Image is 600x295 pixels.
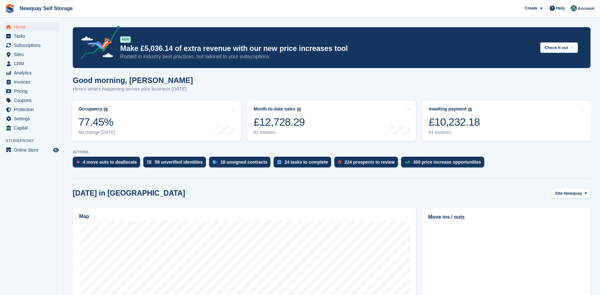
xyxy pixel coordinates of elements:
img: verify_identity-adf6edd0f0f0b5bbfe63781bf79b02c33cf7c696d77639b501bdc392416b5a36.svg [147,160,152,164]
div: £12,728.29 [254,116,305,129]
div: Month-to-date sales [254,106,295,112]
span: Online Store [14,146,52,154]
a: 59 unverified identities [143,157,209,171]
img: prospect-51fa495bee0391a8d652442698ab0144808aea92771e9ea1ae160a38d050c398.svg [338,160,341,164]
a: menu [3,123,60,132]
button: Site: Newquay [552,188,591,198]
span: Invoices [14,78,52,86]
span: Coupons [14,96,52,105]
img: stora-icon-8386f47178a22dfd0bd8f6a31ec36ba5ce8667c1dd55bd0f319d3a0aa187defe.svg [5,4,15,13]
a: Awaiting payment £10,232.18 61 invoices [422,101,591,141]
div: 59 unverified identities [155,160,203,165]
span: Help [556,5,565,11]
img: JON [571,5,577,11]
span: Site: [555,190,564,197]
a: Newquay Self Storage [17,3,75,14]
span: Tasks [14,32,52,41]
span: Sites [14,50,52,59]
h2: [DATE] in [GEOGRAPHIC_DATA] [73,189,185,198]
p: Here's what's happening across your business [DATE] [73,85,193,93]
a: Occupancy 77.45% No change [DATE] [72,101,241,141]
span: CRM [14,59,52,68]
span: Analytics [14,68,52,77]
a: menu [3,96,60,105]
h1: Good morning, [PERSON_NAME] [73,76,193,85]
span: Newquay [564,190,582,197]
span: Storefront [6,138,63,144]
a: menu [3,105,60,114]
p: Make £5,036.14 of extra revenue with our new price increases tool [120,44,535,53]
span: Subscriptions [14,41,52,50]
a: menu [3,59,60,68]
img: move_outs_to_deallocate_icon-f764333ba52eb49d3ac5e1228854f67142a1ed5810a6f6cc68b1a99e826820c5.svg [77,160,80,164]
span: Create [525,5,537,11]
div: 24 tasks to complete [284,160,328,165]
img: icon-info-grey-7440780725fd019a000dd9b08b2336e03edf1995a4989e88bcd33f0948082b44.svg [297,108,301,111]
img: icon-info-grey-7440780725fd019a000dd9b08b2336e03edf1995a4989e88bcd33f0948082b44.svg [104,108,108,111]
div: 82 invoices [254,130,305,135]
h2: Map [79,214,89,219]
div: No change [DATE] [78,130,115,135]
a: menu [3,114,60,123]
a: 18 unsigned contracts [209,157,274,171]
span: Protection [14,105,52,114]
span: Home [14,22,52,31]
span: Settings [14,114,52,123]
span: Pricing [14,87,52,96]
img: contract_signature_icon-13c848040528278c33f63329250d36e43548de30e8caae1d1a13099fd9432cc5.svg [213,160,217,164]
div: £10,232.18 [429,116,480,129]
a: menu [3,78,60,86]
div: 61 invoices [429,130,480,135]
div: 4 move outs to deallocate [83,160,137,165]
a: menu [3,68,60,77]
a: menu [3,50,60,59]
img: price-adjustments-announcement-icon-8257ccfd72463d97f412b2fc003d46551f7dbcb40ab6d574587a9cd5c0d94... [76,26,120,62]
h2: Move ins / outs [428,213,585,221]
a: 4 move outs to deallocate [73,157,143,171]
a: menu [3,146,60,154]
a: 24 tasks to complete [274,157,334,171]
div: NEW [120,36,131,43]
button: Check it out → [540,42,578,53]
div: 77.45% [78,116,115,129]
p: ACTIONS [73,150,591,154]
div: 18 unsigned contracts [220,160,268,165]
img: task-75834270c22a3079a89374b754ae025e5fb1db73e45f91037f5363f120a921f8.svg [277,160,281,164]
div: Occupancy [78,106,102,112]
p: Rooted in industry best practices, but tailored to your subscriptions. [120,53,535,60]
a: menu [3,87,60,96]
span: Account [578,5,594,12]
a: menu [3,22,60,31]
span: Capital [14,123,52,132]
div: Awaiting payment [429,106,467,112]
a: 300 price increase opportunities [401,157,487,171]
div: 224 prospects to review [344,160,395,165]
a: menu [3,41,60,50]
a: menu [3,32,60,41]
a: Month-to-date sales £12,728.29 82 invoices [247,101,416,141]
div: 300 price increase opportunities [413,160,481,165]
img: icon-info-grey-7440780725fd019a000dd9b08b2336e03edf1995a4989e88bcd33f0948082b44.svg [468,108,472,111]
a: 224 prospects to review [334,157,401,171]
img: price_increase_opportunities-93ffe204e8149a01c8c9dc8f82e8f89637d9d84a8eef4429ea346261dce0b2c0.svg [405,161,410,164]
a: Preview store [52,146,60,154]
